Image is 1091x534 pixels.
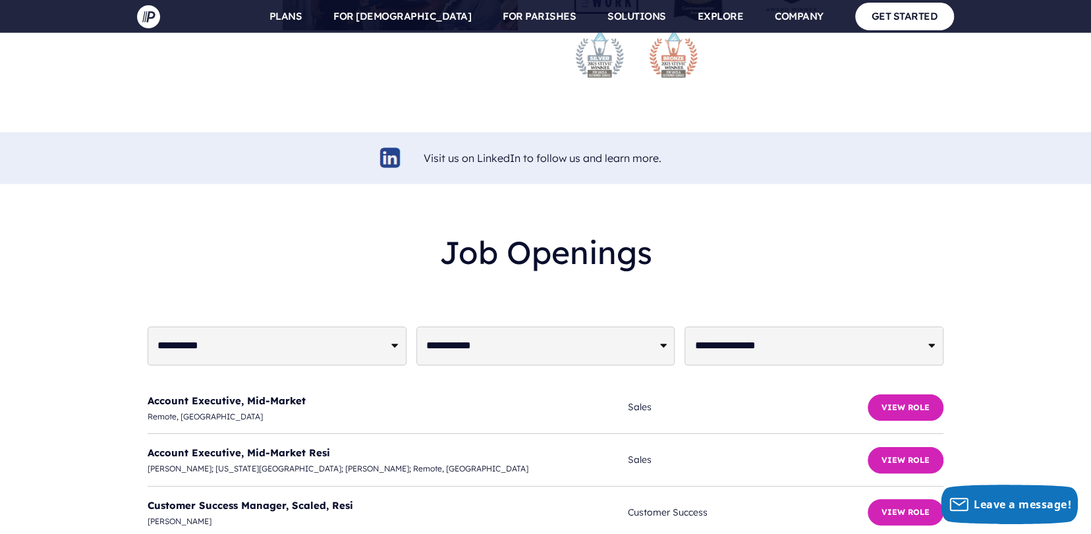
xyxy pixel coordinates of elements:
button: Leave a message! [941,485,1078,524]
span: [PERSON_NAME] [148,514,628,529]
span: Leave a message! [974,497,1071,512]
img: linkedin-logo [378,146,403,170]
button: View Role [868,499,943,525]
a: Account Executive, Mid-Market [148,394,306,407]
img: stevie-silver [573,28,626,80]
span: Sales [628,399,868,415]
button: View Role [868,447,943,473]
span: Sales [628,452,868,468]
a: GET STARTED [855,3,955,30]
span: Remote, [GEOGRAPHIC_DATA] [148,410,628,424]
a: Visit us on LinkedIn to follow us and learn more. [424,151,661,165]
img: stevie-bronze [647,28,700,80]
span: [PERSON_NAME]; [US_STATE][GEOGRAPHIC_DATA]; [PERSON_NAME]; Remote, [GEOGRAPHIC_DATA] [148,462,628,476]
span: Customer Success [628,504,868,521]
a: Customer Success Manager, Scaled, Resi [148,499,353,512]
button: View Role [868,394,943,421]
a: Account Executive, Mid-Market Resi [148,446,330,459]
h2: Job Openings [148,223,943,282]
